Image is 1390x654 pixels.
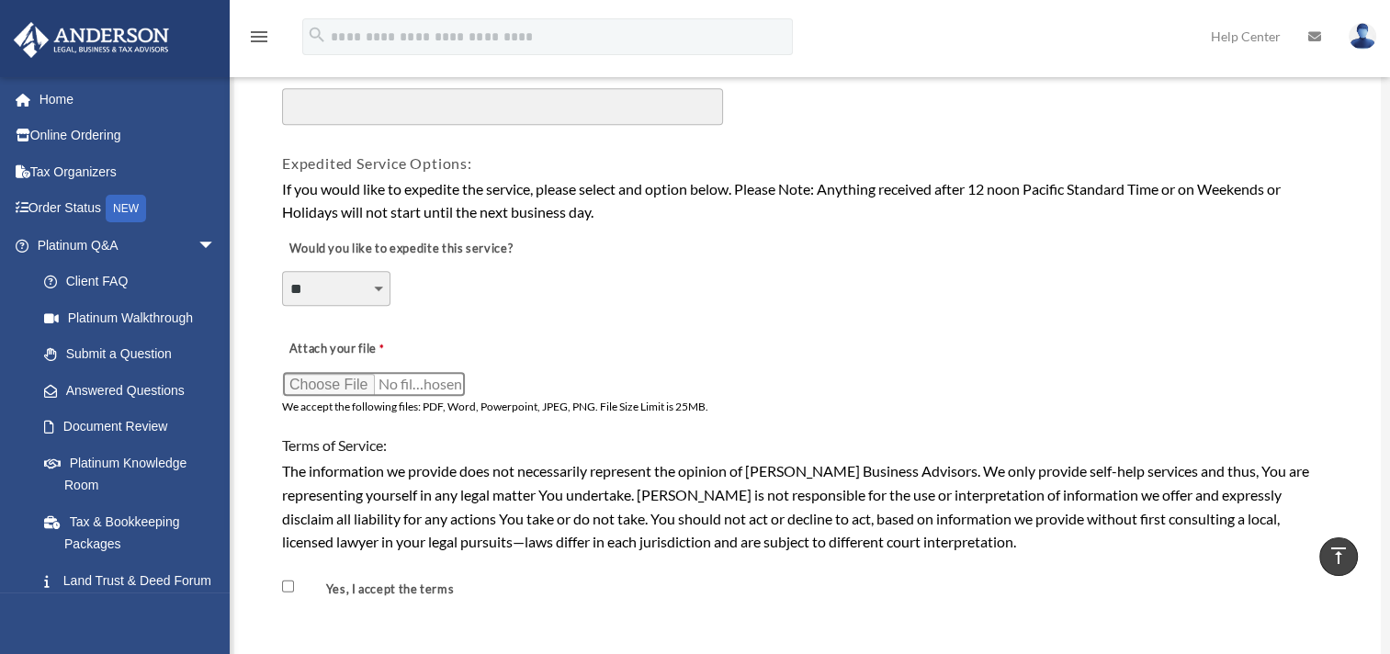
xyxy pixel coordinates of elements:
[13,153,243,190] a: Tax Organizers
[282,177,1333,224] div: If you would like to expedite the service, please select and option below. Please Note: Anything ...
[26,503,243,562] a: Tax & Bookkeeping Packages
[13,190,243,228] a: Order StatusNEW
[13,118,243,154] a: Online Ordering
[26,299,243,336] a: Platinum Walkthrough
[282,459,1333,553] div: The information we provide does not necessarily represent the opinion of [PERSON_NAME] Business A...
[106,195,146,222] div: NEW
[26,562,243,599] a: Land Trust & Deed Forum
[282,154,472,172] span: Expedited Service Options:
[198,227,234,265] span: arrow_drop_down
[1319,537,1358,576] a: vertical_align_top
[298,581,461,598] label: Yes, I accept the terms
[26,336,243,373] a: Submit a Question
[26,445,243,503] a: Platinum Knowledge Room
[26,264,243,300] a: Client FAQ
[13,81,243,118] a: Home
[13,227,243,264] a: Platinum Q&Aarrow_drop_down
[26,372,243,409] a: Answered Questions
[307,25,327,45] i: search
[1349,23,1376,50] img: User Pic
[282,237,517,263] label: Would you like to expedite this service?
[26,409,234,445] a: Document Review
[282,400,708,413] span: We accept the following files: PDF, Word, Powerpoint, JPEG, PNG. File Size Limit is 25MB.
[282,337,466,363] label: Attach your file
[1328,545,1350,567] i: vertical_align_top
[248,26,270,48] i: menu
[8,22,175,58] img: Anderson Advisors Platinum Portal
[282,435,1333,456] h4: Terms of Service:
[248,32,270,48] a: menu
